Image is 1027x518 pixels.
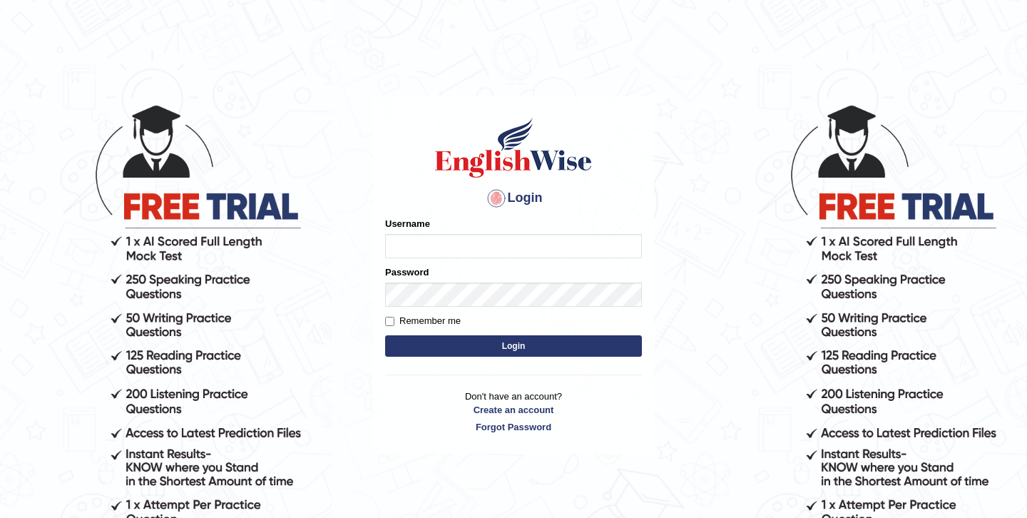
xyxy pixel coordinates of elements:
img: Logo of English Wise sign in for intelligent practice with AI [432,116,595,180]
a: Forgot Password [385,420,642,434]
label: Username [385,217,430,230]
a: Create an account [385,403,642,417]
button: Login [385,335,642,357]
p: Don't have an account? [385,390,642,434]
label: Remember me [385,314,461,328]
label: Password [385,265,429,279]
input: Remember me [385,317,394,326]
h4: Login [385,187,642,210]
